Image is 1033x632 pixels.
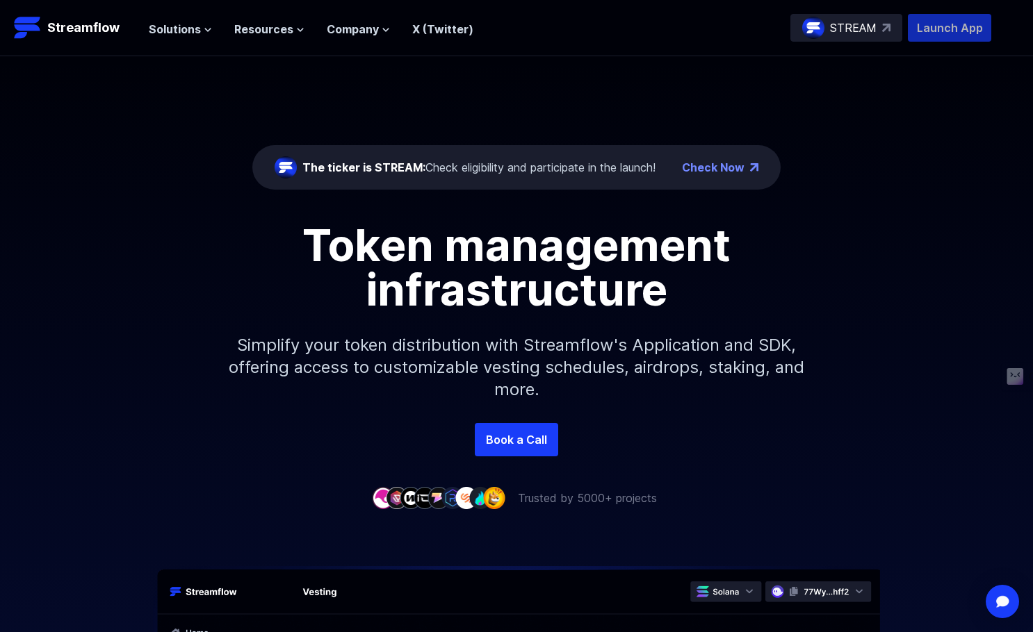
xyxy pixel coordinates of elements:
[327,21,390,38] button: Company
[455,487,478,508] img: company-7
[204,223,829,312] h1: Token management infrastructure
[475,423,558,456] a: Book a Call
[750,163,758,172] img: top-right-arrow.png
[302,159,656,176] div: Check eligibility and participate in the launch!
[234,21,293,38] span: Resources
[47,18,120,38] p: Streamflow
[986,585,1019,618] div: Open Intercom Messenger
[149,21,212,38] button: Solutions
[234,21,304,38] button: Resources
[327,21,379,38] span: Company
[518,490,657,506] p: Trusted by 5000+ projects
[483,487,505,508] img: company-9
[400,487,422,508] img: company-3
[218,312,815,423] p: Simplify your token distribution with Streamflow's Application and SDK, offering access to custom...
[682,159,745,176] a: Check Now
[441,487,464,508] img: company-6
[412,22,473,36] a: X (Twitter)
[302,160,425,174] span: The ticker is STREAM:
[14,14,135,42] a: Streamflow
[386,487,408,508] img: company-2
[469,487,491,508] img: company-8
[802,17,824,39] img: streamflow-logo-circle.png
[882,24,890,32] img: top-right-arrow.svg
[414,487,436,508] img: company-4
[830,19,877,36] p: STREAM
[790,14,902,42] a: STREAM
[149,21,201,38] span: Solutions
[428,487,450,508] img: company-5
[275,156,297,178] img: streamflow-logo-circle.png
[908,14,991,42] button: Launch App
[372,487,394,508] img: company-1
[14,14,42,42] img: Streamflow Logo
